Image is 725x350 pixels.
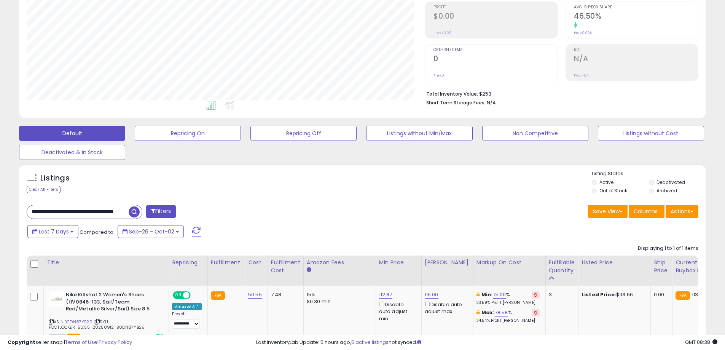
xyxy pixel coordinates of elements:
[426,89,693,98] li: $253
[433,48,558,52] span: Ordered Items
[549,259,575,275] div: Fulfillable Quantity
[66,291,158,315] b: Nike Killshot 2 Women's Shoes (HV0846-133, Sail/Team Red/Metallic Silver/Sail) Size 8.5
[676,259,715,275] div: Current Buybox Price
[27,225,78,238] button: Last 7 Days
[476,259,542,267] div: Markup on Cost
[379,300,416,322] div: Disable auto adjust min
[135,126,241,141] button: Repricing On
[433,30,451,35] small: Prev: $0.00
[598,126,704,141] button: Listings without Cost
[271,291,298,298] div: 7.48
[366,126,472,141] button: Listings without Min/Max
[425,259,470,267] div: [PERSON_NAME]
[493,291,506,299] a: 75.00
[425,300,467,315] div: Disable auto adjust max
[80,229,115,236] span: Compared to:
[49,291,163,339] div: ASIN:
[476,291,540,305] div: %
[211,259,242,267] div: Fulfillment
[481,309,495,316] b: Max:
[49,291,64,307] img: 21h5CtaRQ0L._SL40_.jpg
[482,126,588,141] button: Non Competitive
[172,312,202,329] div: Preset:
[473,256,545,286] th: The percentage added to the cost of goods (COGS) that forms the calculator for Min & Max prices.
[146,205,176,218] button: Filters
[248,291,262,299] a: 50.55
[49,319,145,330] span: | SKU: FOOTLOCKER_50.55_20250912_B0DN87YB29
[172,303,202,310] div: Amazon AI *
[574,54,698,65] h2: N/A
[582,291,645,298] div: $113.66
[271,259,300,275] div: Fulfillment Cost
[8,339,132,346] div: seller snap | |
[379,291,392,299] a: 112.87
[8,339,35,346] strong: Copyright
[599,179,613,185] label: Active
[666,205,698,218] button: Actions
[307,298,370,305] div: $0.30 min
[476,300,540,305] p: 33.59% Profit [PERSON_NAME]
[426,91,478,97] b: Total Inventory Value:
[172,259,204,267] div: Repricing
[574,12,698,22] h2: 46.50%
[19,145,125,160] button: Deactivated & In Stock
[99,339,132,346] a: Privacy Policy
[129,228,174,235] span: Sep-26 - Oct-02
[588,205,628,218] button: Save View
[307,267,311,273] small: Amazon Fees.
[638,245,698,252] div: Displaying 1 to 1 of 1 items
[379,259,418,267] div: Min Price
[174,292,183,299] span: ON
[433,73,444,78] small: Prev: 0
[248,259,265,267] div: Cost
[47,259,166,267] div: Title
[256,339,717,346] div: Last InventoryLab Update: 5 hours ago, not synced.
[27,186,61,193] div: Clear All Filters
[40,173,70,184] h5: Listings
[582,291,616,298] b: Listed Price:
[433,12,558,22] h2: $0.00
[692,291,706,298] span: 113.66
[19,126,125,141] button: Default
[433,54,558,65] h2: 0
[634,208,658,215] span: Columns
[685,339,717,346] span: 2025-10-10 08:38 GMT
[629,205,664,218] button: Columns
[118,225,184,238] button: Sep-26 - Oct-02
[574,73,589,78] small: Prev: N/A
[307,259,373,267] div: Amazon Fees
[351,339,389,346] a: 5 active listings
[190,292,202,299] span: OFF
[487,99,496,106] span: N/A
[654,291,666,298] div: 0.00
[250,126,357,141] button: Repricing Off
[654,259,669,275] div: Ship Price
[64,319,92,325] a: B0DN87YB29
[39,228,69,235] span: Last 7 Days
[582,259,647,267] div: Listed Price
[574,5,698,10] span: Avg. Buybox Share
[574,48,698,52] span: ROI
[426,99,486,106] b: Short Term Storage Fees:
[495,309,508,316] a: 78.58
[211,291,225,300] small: FBA
[656,179,685,185] label: Deactivated
[433,5,558,10] span: Profit
[676,291,690,300] small: FBA
[307,291,370,298] div: 15%
[425,291,438,299] a: 115.00
[549,291,572,298] div: 3
[481,291,493,298] b: Min:
[65,339,97,346] a: Terms of Use
[599,187,627,194] label: Out of Stock
[476,318,540,323] p: 34.54% Profit [PERSON_NAME]
[476,309,540,323] div: %
[656,187,677,194] label: Archived
[592,170,706,177] p: Listing States:
[574,30,592,35] small: Prev: 0.00%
